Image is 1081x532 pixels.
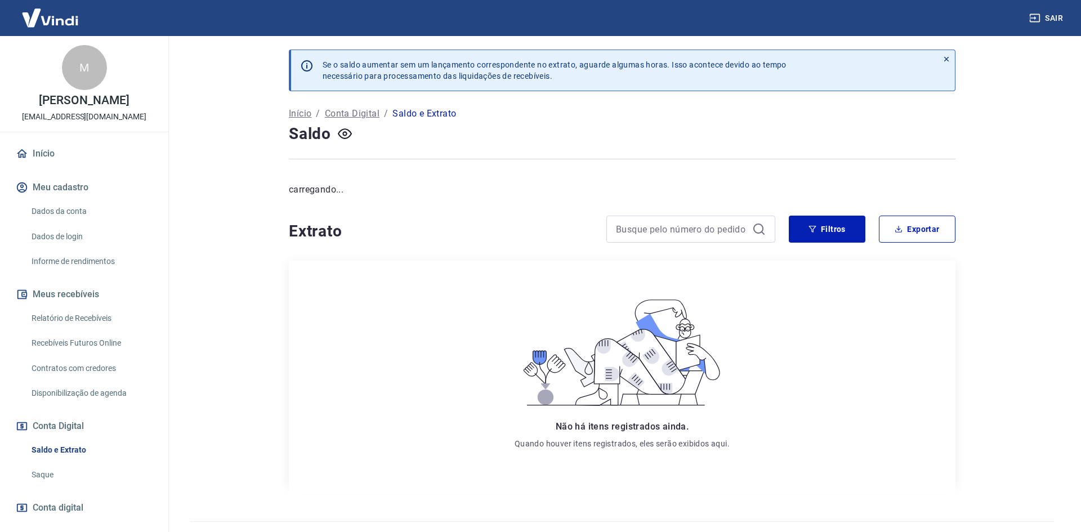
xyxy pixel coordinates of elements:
button: Conta Digital [14,414,155,439]
img: Vindi [14,1,87,35]
a: Relatório de Recebíveis [27,307,155,330]
a: Conta Digital [325,107,379,120]
button: Filtros [789,216,865,243]
button: Sair [1027,8,1067,29]
a: Dados da conta [27,200,155,223]
a: Informe de rendimentos [27,250,155,273]
a: Saque [27,463,155,486]
a: Disponibilização de agenda [27,382,155,405]
a: Contratos com credores [27,357,155,380]
a: Recebíveis Futuros Online [27,332,155,355]
a: Conta digital [14,495,155,520]
p: [EMAIL_ADDRESS][DOMAIN_NAME] [22,111,146,123]
p: Se o saldo aumentar sem um lançamento correspondente no extrato, aguarde algumas horas. Isso acon... [323,59,787,82]
p: Saldo e Extrato [392,107,456,120]
p: / [384,107,388,120]
div: M [62,45,107,90]
a: Início [14,141,155,166]
h4: Saldo [289,123,331,145]
p: Quando houver itens registrados, eles serão exibidos aqui. [515,438,730,449]
p: carregando... [289,183,955,196]
a: Saldo e Extrato [27,439,155,462]
p: / [316,107,320,120]
button: Exportar [879,216,955,243]
p: [PERSON_NAME] [39,95,129,106]
button: Meu cadastro [14,175,155,200]
span: Não há itens registrados ainda. [556,421,689,432]
h4: Extrato [289,220,593,243]
input: Busque pelo número do pedido [616,221,748,238]
a: Início [289,107,311,120]
button: Meus recebíveis [14,282,155,307]
a: Dados de login [27,225,155,248]
span: Conta digital [33,500,83,516]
